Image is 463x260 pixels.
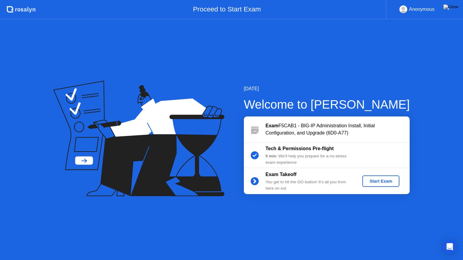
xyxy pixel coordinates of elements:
div: [DATE] [244,85,410,92]
div: Welcome to [PERSON_NAME] [244,95,410,113]
div: : We’ll help you prepare for a no-stress exam experience [266,153,352,166]
img: Close [443,5,458,9]
div: Start Exam [365,179,397,184]
div: You get to hit the GO button! It’s all you from here on out [266,179,352,191]
b: Exam Takeoff [266,172,297,177]
div: Open Intercom Messenger [443,240,457,254]
b: Exam [266,123,279,128]
div: F5CAB1 - BIG-IP Administration Install, Initial Configuration, and Upgrade (6D0-A77) [266,122,410,137]
b: Tech & Permissions Pre-flight [266,146,334,151]
div: Anonymous [409,5,435,13]
b: 5 min [266,154,276,158]
button: Start Exam [362,175,399,187]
